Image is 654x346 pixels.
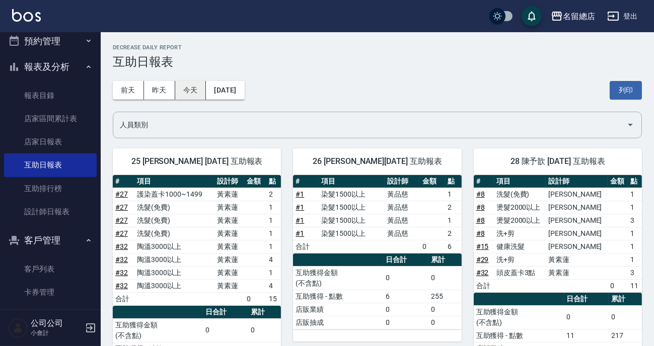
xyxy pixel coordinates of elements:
td: 0 [383,266,428,290]
td: 黃素蓮 [214,201,244,214]
td: 黃素蓮 [546,253,608,266]
td: 黃素蓮 [214,253,244,266]
table: a dense table [113,175,281,306]
td: 黃素蓮 [214,240,244,253]
td: 255 [428,290,462,303]
td: 0 [564,305,609,329]
th: 項目 [494,175,546,188]
a: #8 [476,229,485,237]
th: 金額 [420,175,446,188]
td: [PERSON_NAME] [546,201,608,214]
th: 金額 [244,175,266,188]
th: 日合計 [564,293,609,306]
input: 人員名稱 [117,116,622,134]
td: 染髮1500以上 [319,227,385,240]
td: 1 [266,227,281,240]
td: 洗髮(免費) [494,188,546,201]
th: 點 [628,175,642,188]
td: 0 [383,303,428,316]
td: 染髮1500以上 [319,214,385,227]
th: 項目 [319,175,385,188]
span: 28 陳予歆 [DATE] 互助報表 [486,156,630,166]
td: 合計 [113,292,134,305]
td: 互助獲得金額 (不含點) [293,266,383,290]
th: 點 [266,175,281,188]
td: 1 [266,214,281,227]
td: 染髮1500以上 [319,188,385,201]
td: 1 [446,214,462,227]
td: 護染蓋卡1000~1499 [134,188,214,201]
td: 健康洗髮 [494,240,546,253]
td: 合計 [474,279,494,292]
td: 3 [628,266,642,279]
a: 報表目錄 [4,84,97,107]
td: 黃素蓮 [546,266,608,279]
button: 報表及分析 [4,54,97,80]
td: 黃品慈 [385,227,420,240]
a: #32 [115,255,128,264]
a: #27 [115,190,128,198]
a: 設計師日報表 [4,200,97,223]
td: 黃品慈 [385,188,420,201]
a: #32 [115,242,128,250]
td: 11 [564,329,609,342]
td: 4 [266,253,281,266]
th: 金額 [608,175,628,188]
td: 0 [428,316,462,329]
td: 染髮1500以上 [319,201,385,214]
a: #29 [476,255,489,264]
th: 日合計 [203,306,248,319]
td: 陶溫3000以上 [134,240,214,253]
td: 0 [248,318,281,342]
td: 陶溫3000以上 [134,279,214,292]
td: 11 [628,279,642,292]
td: 合計 [293,240,319,253]
td: 燙髮2000以上 [494,201,546,214]
span: 25 [PERSON_NAME] [DATE] 互助報表 [125,156,269,166]
td: 黃素蓮 [214,188,244,201]
td: 黃品慈 [385,201,420,214]
button: [DATE] [206,81,244,100]
td: 黃品慈 [385,214,420,227]
td: 1 [628,188,642,201]
td: 黃素蓮 [214,214,244,227]
a: #1 [296,203,304,211]
a: #32 [115,269,128,277]
button: 列印 [610,81,642,100]
td: 店販業績 [293,303,383,316]
th: # [293,175,319,188]
th: 設計師 [214,175,244,188]
a: 互助日報表 [4,153,97,177]
th: 日合計 [383,253,428,267]
td: 店販抽成 [293,316,383,329]
table: a dense table [474,175,642,293]
td: [PERSON_NAME] [546,214,608,227]
td: 頭皮蓋卡3點 [494,266,546,279]
button: 昨天 [144,81,175,100]
th: 項目 [134,175,214,188]
td: 洗髮(免費) [134,214,214,227]
td: 燙髮2000以上 [494,214,546,227]
td: 洗+剪 [494,227,546,240]
button: 名留總店 [547,6,599,27]
button: 預約管理 [4,28,97,54]
td: [PERSON_NAME] [546,240,608,253]
td: 2 [446,201,462,214]
td: 1 [446,188,462,201]
td: 1 [266,266,281,279]
th: # [474,175,494,188]
table: a dense table [293,175,461,253]
td: 4 [266,279,281,292]
td: 0 [428,303,462,316]
td: 0 [203,318,248,342]
td: 1 [628,253,642,266]
a: #8 [476,216,485,224]
a: #8 [476,190,485,198]
a: #1 [296,229,304,237]
h5: 公司公司 [31,318,82,328]
td: 2 [446,227,462,240]
a: #27 [115,229,128,237]
td: 0 [383,316,428,329]
a: #27 [115,203,128,211]
td: 0 [609,305,642,329]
